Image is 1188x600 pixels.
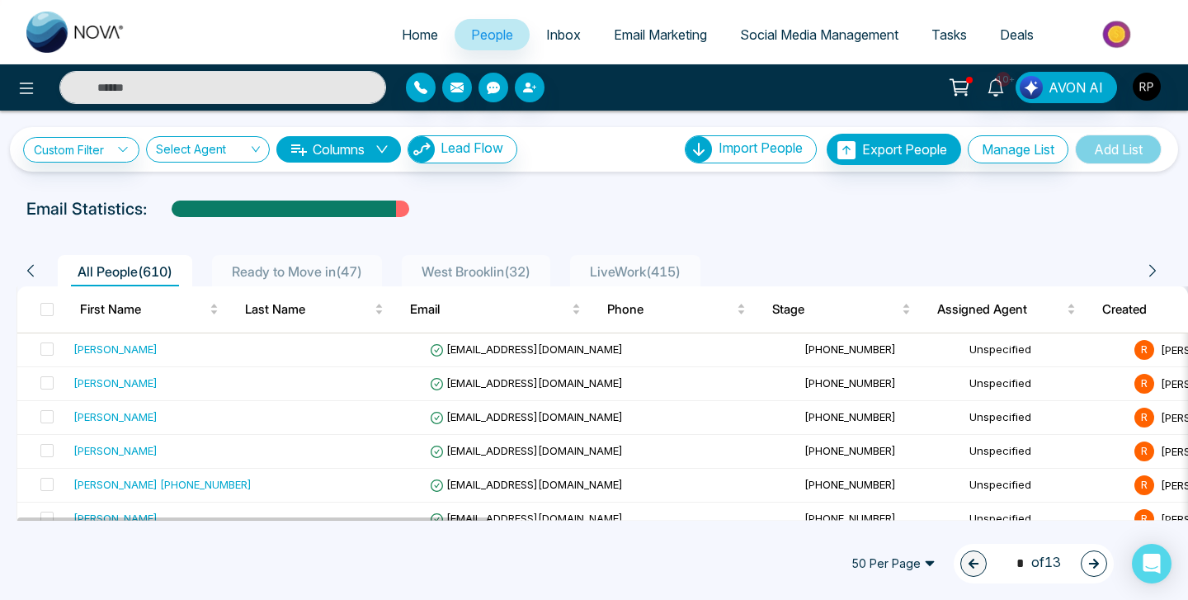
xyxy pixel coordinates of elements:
div: [PERSON_NAME] [73,442,158,459]
a: Lead FlowLead Flow [401,135,517,163]
td: Unspecified [963,503,1128,536]
span: Home [402,26,438,43]
span: Lead Flow [441,139,503,156]
span: [EMAIL_ADDRESS][DOMAIN_NAME] [430,444,623,457]
button: Lead Flow [408,135,517,163]
span: LiveWork ( 415 ) [583,263,687,280]
span: [EMAIL_ADDRESS][DOMAIN_NAME] [430,410,623,423]
div: [PERSON_NAME] [73,409,158,425]
span: 50 Per Page [840,550,947,577]
div: [PERSON_NAME] [73,510,158,527]
a: Tasks [915,19,983,50]
div: [PERSON_NAME] [73,341,158,357]
button: Columnsdown [276,136,401,163]
span: R [1134,374,1154,394]
span: Import People [719,139,803,156]
span: Ready to Move in ( 47 ) [225,263,369,280]
span: [EMAIL_ADDRESS][DOMAIN_NAME] [430,343,623,356]
span: AVON AI [1049,78,1103,97]
span: Phone [607,300,733,319]
span: Export People [862,141,947,158]
button: Manage List [968,135,1068,163]
span: of 13 [1006,552,1061,574]
span: Tasks [931,26,967,43]
span: [EMAIL_ADDRESS][DOMAIN_NAME] [430,376,623,390]
span: R [1134,340,1154,360]
th: Stage [759,286,924,333]
span: Social Media Management [740,26,898,43]
span: West Brooklin ( 32 ) [415,263,537,280]
button: AVON AI [1016,72,1117,103]
span: R [1134,442,1154,461]
p: Email Statistics: [26,196,147,221]
span: [PHONE_NUMBER] [804,512,896,525]
div: Open Intercom Messenger [1132,544,1171,583]
a: Social Media Management [724,19,915,50]
span: [EMAIL_ADDRESS][DOMAIN_NAME] [430,478,623,491]
img: User Avatar [1133,73,1161,101]
th: Last Name [232,286,397,333]
img: Lead Flow [408,136,435,163]
td: Unspecified [963,333,1128,367]
span: Last Name [245,300,371,319]
div: [PERSON_NAME] [PHONE_NUMBER] [73,476,252,493]
span: R [1134,408,1154,428]
span: Assigned Agent [937,300,1063,319]
span: R [1134,509,1154,529]
a: 10+ [976,72,1016,101]
th: Phone [594,286,759,333]
a: Email Marketing [597,19,724,50]
td: Unspecified [963,469,1128,503]
span: Email [410,300,568,319]
span: 10+ [996,72,1011,87]
img: Market-place.gif [1058,16,1178,53]
th: Assigned Agent [924,286,1089,333]
div: [PERSON_NAME] [73,375,158,391]
a: People [455,19,530,50]
td: Unspecified [963,367,1128,401]
span: [PHONE_NUMBER] [804,343,896,356]
span: [PHONE_NUMBER] [804,444,896,457]
a: Inbox [530,19,597,50]
span: [PHONE_NUMBER] [804,410,896,423]
span: Email Marketing [614,26,707,43]
button: Export People [827,134,961,165]
span: All People ( 610 ) [71,263,179,280]
span: [PHONE_NUMBER] [804,376,896,390]
span: First Name [80,300,206,319]
a: Home [385,19,455,50]
span: down [375,143,389,156]
th: First Name [67,286,232,333]
a: Deals [983,19,1050,50]
td: Unspecified [963,401,1128,435]
span: Deals [1000,26,1034,43]
span: Stage [772,300,898,319]
span: People [471,26,513,43]
a: Custom Filter [23,137,139,163]
img: Lead Flow [1020,76,1043,99]
span: [PHONE_NUMBER] [804,478,896,491]
span: [EMAIL_ADDRESS][DOMAIN_NAME] [430,512,623,525]
img: Nova CRM Logo [26,12,125,53]
td: Unspecified [963,435,1128,469]
th: Email [397,286,594,333]
span: Inbox [546,26,581,43]
span: R [1134,475,1154,495]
